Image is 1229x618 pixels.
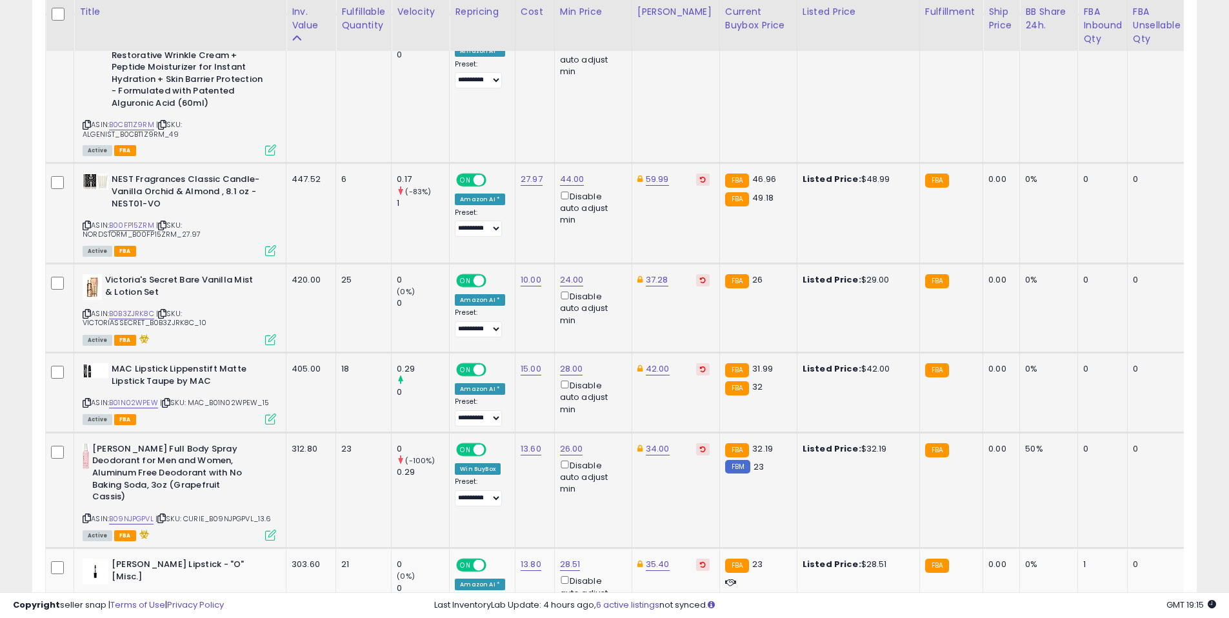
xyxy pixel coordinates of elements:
div: Amazon AI * [455,194,505,205]
small: FBA [925,174,949,188]
div: FBA Unsellable Qty [1133,5,1181,46]
div: $42.00 [803,363,910,375]
span: 23 [754,461,764,473]
span: ON [457,175,474,186]
a: 10.00 [521,274,541,286]
span: OFF [485,444,505,455]
span: 49.18 [752,192,774,204]
small: (0%) [397,571,415,581]
small: FBA [725,274,749,288]
div: 0 [397,274,449,286]
span: OFF [485,364,505,375]
div: Listed Price [803,5,914,19]
a: 15.00 [521,363,541,375]
a: Privacy Policy [167,599,224,611]
div: Preset: [455,397,505,426]
div: 0.00 [988,363,1010,375]
a: 35.40 [646,558,670,571]
span: FBA [114,335,136,346]
span: | SKU: VICTORIASSECRET_B0B3ZJRK8C_10 [83,308,206,328]
a: 37.28 [646,274,668,286]
span: FBA [114,414,136,425]
span: FBA [114,530,136,541]
div: 0.29 [397,363,449,375]
div: 0 [397,297,449,309]
div: 303.60 [292,559,326,570]
div: 0 [397,559,449,570]
a: 27.97 [521,173,543,186]
b: MAC Lipstick Lippenstift Matte Lipstick Taupe by MAC [112,363,268,390]
div: Amazon AI * [455,45,505,57]
span: OFF [485,175,505,186]
div: Amazon AI * [455,383,505,395]
div: 1 [397,197,449,209]
div: seller snap | | [13,599,224,612]
div: Preset: [455,60,505,89]
small: FBA [725,559,749,573]
div: Disable auto adjust min [560,41,622,78]
div: 0.29 [397,466,449,478]
small: FBA [925,443,949,457]
div: 447.52 [292,174,326,185]
span: 46.96 [752,173,776,185]
div: Min Price [560,5,626,19]
div: 50% [1025,443,1068,455]
div: ASIN: [83,363,276,423]
div: 0 [1083,174,1117,185]
a: 26.00 [560,443,583,455]
small: (0%) [397,286,415,297]
span: All listings currently available for purchase on Amazon [83,414,112,425]
div: ASIN: [83,443,276,539]
span: ON [457,560,474,571]
div: 21 [341,559,381,570]
small: FBA [925,363,949,377]
span: ON [457,275,474,286]
a: 28.51 [560,558,581,571]
div: Preset: [455,208,505,237]
a: 24.00 [560,274,584,286]
span: OFF [485,560,505,571]
span: | SKU: CURIE_B09NJPGPVL_13.6 [155,513,272,524]
small: FBA [725,443,749,457]
div: 18 [341,363,381,375]
span: FBA [114,145,136,156]
strong: Copyright [13,599,60,611]
img: 41YwbXfOrZL._SL40_.jpg [83,174,108,190]
small: FBA [725,174,749,188]
a: Terms of Use [110,599,165,611]
div: 0.00 [988,174,1010,185]
div: 0 [1083,443,1117,455]
span: All listings currently available for purchase on Amazon [83,530,112,541]
a: 28.00 [560,363,583,375]
b: [PERSON_NAME] Lipstick - "O" [Misc.] [112,559,268,586]
span: 32 [752,381,763,393]
div: Inv. value [292,5,330,32]
small: FBM [725,460,750,473]
a: 44.00 [560,173,585,186]
span: 32.19 [752,443,773,455]
a: B0CBT1Z9RM [109,119,154,130]
i: Revert to store-level Dynamic Max Price [700,366,706,372]
a: 13.60 [521,443,541,455]
b: Algenist Algae Peptide Regenerative Face Moisturizer - Restorative Wrinkle Cream + Peptide Moistu... [112,25,268,112]
a: 13.80 [521,558,541,571]
div: Repricing [455,5,510,19]
small: FBA [925,559,949,573]
span: ON [457,364,474,375]
small: FBA [725,192,749,206]
div: 0.17 [397,174,449,185]
div: 312.80 [292,443,326,455]
span: All listings currently available for purchase on Amazon [83,335,112,346]
div: Amazon AI * [455,579,505,590]
i: hazardous material [136,334,150,343]
div: 23 [341,443,381,455]
div: 420.00 [292,274,326,286]
span: ON [457,444,474,455]
div: 0% [1025,274,1068,286]
div: Disable auto adjust min [560,289,622,326]
div: 6 [341,174,381,185]
div: Ship Price [988,5,1014,32]
div: 0% [1025,363,1068,375]
b: Listed Price: [803,173,861,185]
div: BB Share 24h. [1025,5,1072,32]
